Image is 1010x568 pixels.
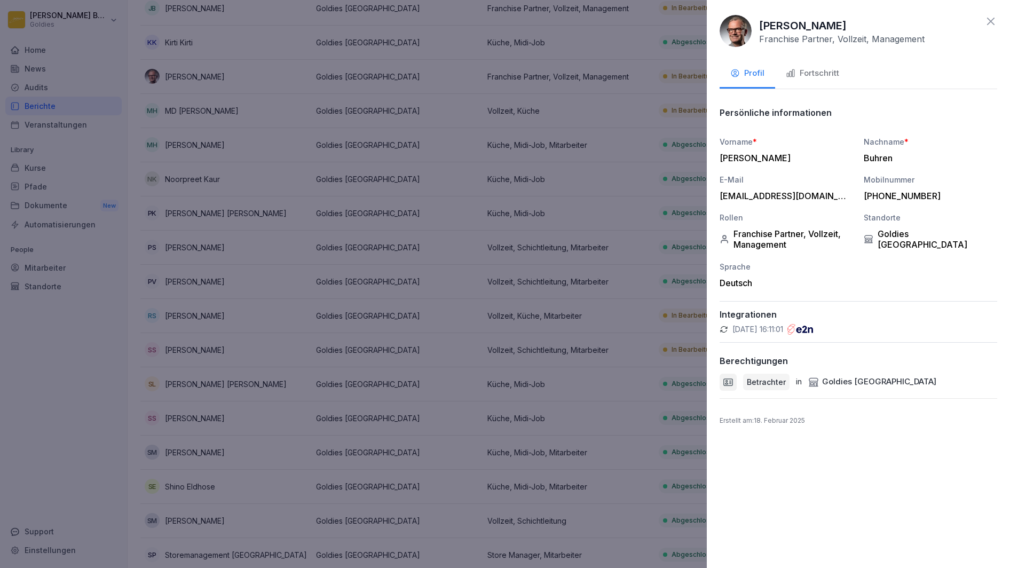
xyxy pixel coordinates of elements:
[720,356,788,366] p: Berechtigungen
[864,136,997,147] div: Nachname
[720,212,853,223] div: Rollen
[787,324,813,335] img: e2n.png
[808,376,936,388] div: Goldies [GEOGRAPHIC_DATA]
[759,34,925,44] p: Franchise Partner, Vollzeit, Management
[720,60,775,89] button: Profil
[720,416,997,425] p: Erstellt am : 18. Februar 2025
[864,153,992,163] div: Buhren
[720,191,848,201] div: [EMAIL_ADDRESS][DOMAIN_NAME]
[720,261,853,272] div: Sprache
[796,376,802,388] p: in
[775,60,850,89] button: Fortschritt
[864,212,997,223] div: Standorte
[720,228,853,250] div: Franchise Partner, Vollzeit, Management
[864,174,997,185] div: Mobilnummer
[786,67,839,80] div: Fortschritt
[747,376,786,388] p: Betrachter
[864,228,997,250] div: Goldies [GEOGRAPHIC_DATA]
[720,309,997,320] p: Integrationen
[759,18,847,34] p: [PERSON_NAME]
[720,153,848,163] div: [PERSON_NAME]
[730,67,764,80] div: Profil
[720,174,853,185] div: E-Mail
[864,191,992,201] div: [PHONE_NUMBER]
[732,324,783,335] p: [DATE] 16:11:01
[720,15,752,47] img: m3obwd49iryy1qd352ynbaqw.png
[720,107,832,118] p: Persönliche informationen
[720,136,853,147] div: Vorname
[720,278,853,288] div: Deutsch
